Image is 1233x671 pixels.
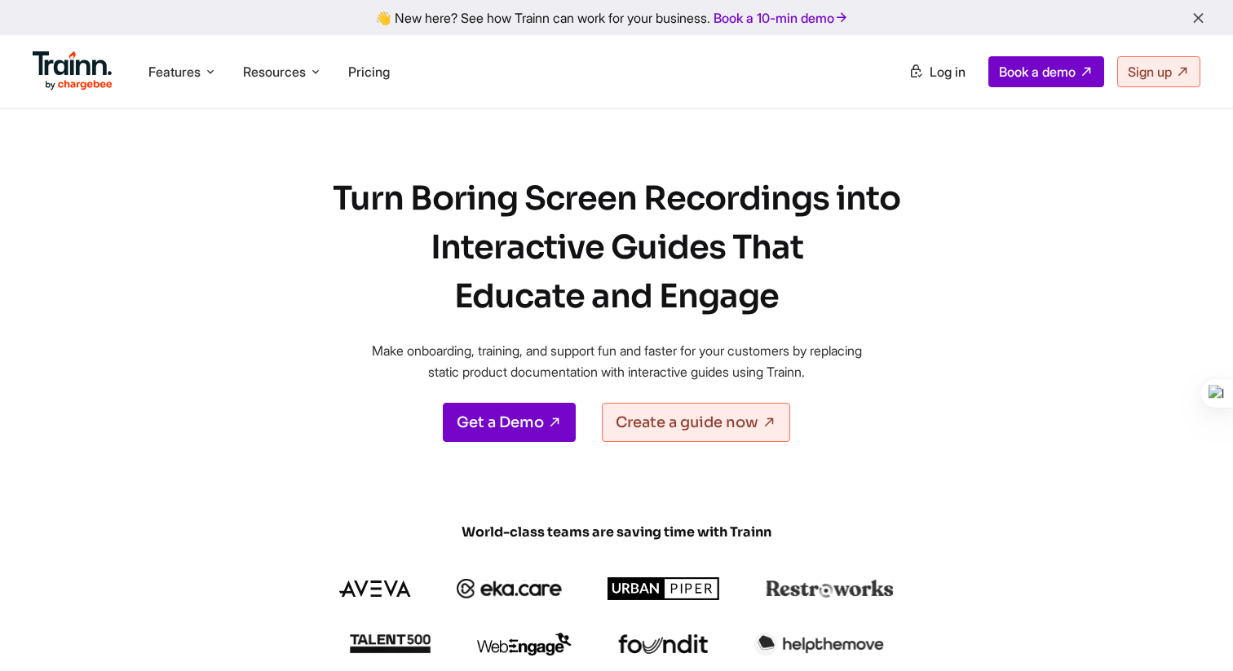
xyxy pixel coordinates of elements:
a: Pricing [348,64,390,80]
img: helpthemove logo [754,633,884,656]
img: foundit logo [617,634,709,654]
a: Book a 10-min demo [710,7,852,29]
img: webengage logo [477,633,572,656]
iframe: Chat Widget [1151,593,1233,671]
span: Features [148,63,201,81]
a: Get a Demo [443,403,576,442]
a: Sign up [1117,56,1200,87]
a: Book a demo [988,56,1104,87]
a: Log in [899,57,975,86]
h1: Turn Boring Screen Recordings into Interactive Guides That Educate and Engage [298,174,935,321]
span: World-class teams are saving time with Trainn [225,523,1008,541]
p: Make onboarding, training, and support fun and faster for your customers by replacing static prod... [356,341,877,382]
a: Create a guide now [602,403,790,442]
img: talent500 logo [349,633,431,654]
div: 👋 New here? See how Trainn can work for your business. [10,10,1223,25]
span: Resources [243,63,306,81]
img: ekacare logo [457,579,563,598]
img: Trainn Logo [33,51,113,90]
span: Book a demo [999,64,1076,80]
span: Log in [930,64,966,80]
img: urbanpiper logo [608,577,720,600]
img: aveva logo [339,581,411,597]
img: restroworks logo [766,580,894,598]
span: Sign up [1128,64,1172,80]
